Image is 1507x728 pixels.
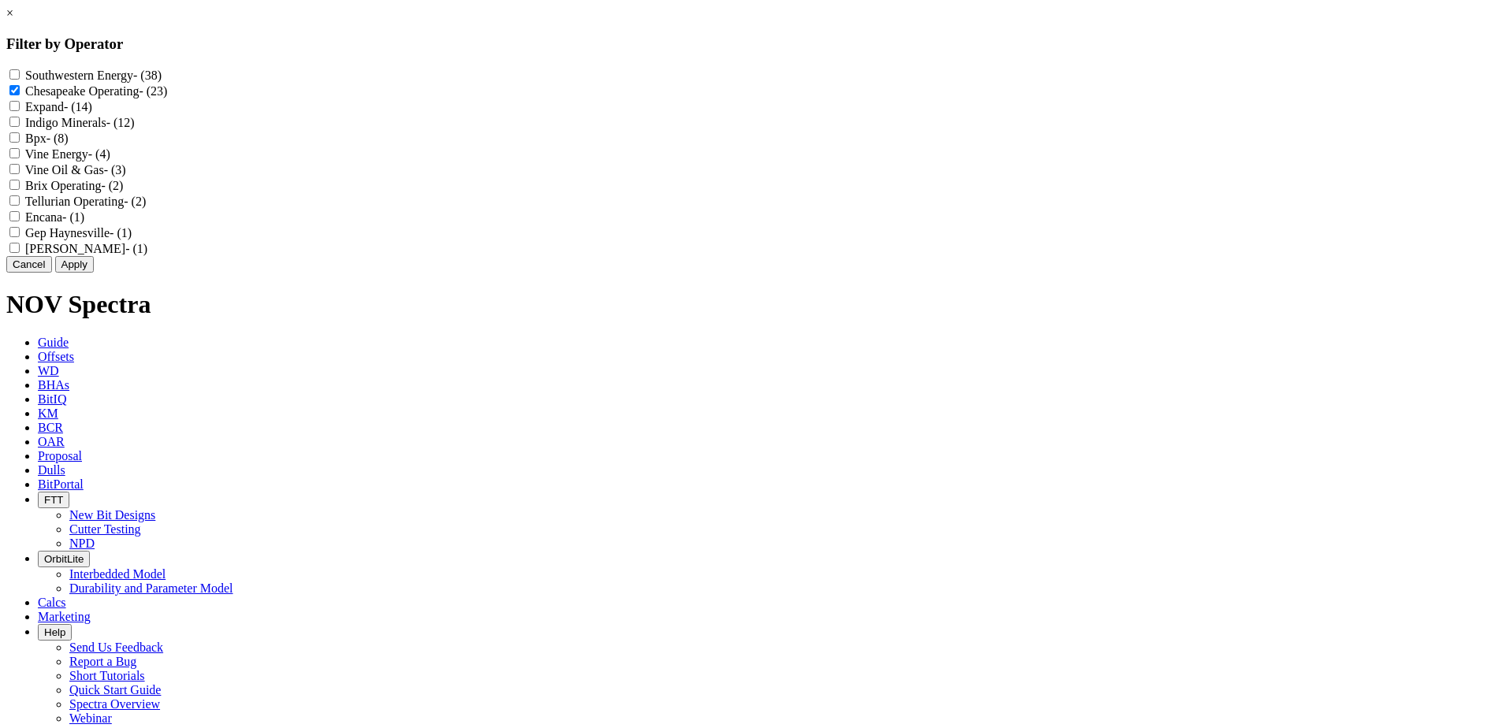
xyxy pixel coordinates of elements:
button: Apply [55,256,94,273]
span: OrbitLite [44,553,84,565]
a: Report a Bug [69,655,136,668]
span: - (3) [104,163,126,176]
span: Help [44,626,65,638]
span: BitPortal [38,477,84,491]
a: Webinar [69,711,112,725]
label: Encana [25,210,84,224]
a: Durability and Parameter Model [69,581,233,595]
a: Short Tutorials [69,669,145,682]
a: Send Us Feedback [69,641,163,654]
label: [PERSON_NAME] [25,242,147,255]
a: Interbedded Model [69,567,166,581]
a: Spectra Overview [69,697,160,711]
span: - (1) [110,226,132,240]
h1: NOV Spectra [6,290,1501,319]
span: Proposal [38,449,82,462]
label: Chesapeake Operating [25,84,167,98]
span: - (38) [133,69,162,82]
span: FTT [44,494,63,506]
a: Cutter Testing [69,522,141,536]
label: Gep Haynesville [25,226,132,240]
span: WD [38,364,59,377]
span: - (23) [139,84,167,98]
span: BCR [38,421,63,434]
label: Bpx [25,132,69,145]
span: KM [38,407,58,420]
span: - (1) [125,242,147,255]
span: - (12) [106,116,135,129]
a: Quick Start Guide [69,683,161,696]
span: BitIQ [38,392,66,406]
span: - (1) [62,210,84,224]
label: Vine Oil & Gas [25,163,126,176]
label: Tellurian Operating [25,195,146,208]
span: - (2) [124,195,146,208]
span: Guide [38,336,69,349]
a: × [6,6,13,20]
span: Calcs [38,596,66,609]
span: - (8) [47,132,69,145]
label: Vine Energy [25,147,110,161]
label: Brix Operating [25,179,123,192]
span: - (2) [101,179,123,192]
span: Marketing [38,610,91,623]
span: Offsets [38,350,74,363]
span: BHAs [38,378,69,392]
span: - (4) [88,147,110,161]
button: Cancel [6,256,52,273]
a: NPD [69,537,95,550]
label: Indigo Minerals [25,116,135,129]
span: Dulls [38,463,65,477]
label: Expand [25,100,92,113]
a: New Bit Designs [69,508,155,522]
span: - (14) [64,100,92,113]
span: OAR [38,435,65,448]
h3: Filter by Operator [6,35,1501,53]
label: Southwestern Energy [25,69,162,82]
